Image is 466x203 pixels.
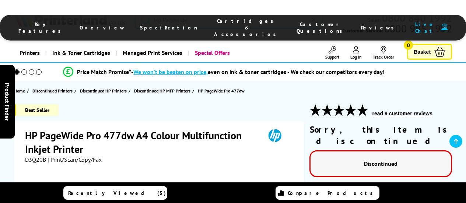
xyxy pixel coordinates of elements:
[14,43,45,62] a: Printers
[407,44,452,60] a: Basket 0
[133,68,208,76] span: We won’t be beaten on price,
[80,24,125,31] span: Overview
[373,46,394,60] a: Track Order
[63,186,167,200] a: Recently Viewed (5)
[134,87,192,95] a: Discontinued HP MFP Printers
[134,87,190,95] span: Discontinued HP MFP Printers
[52,43,110,62] span: Ink & Toner Cartridges
[370,110,435,117] button: read 9 customer reviews
[4,66,444,78] li: modal_Promise
[288,190,377,196] span: Compare Products
[32,87,74,95] a: Discontinued Printers
[45,43,116,62] a: Ink & Toner Cartridges
[18,21,65,34] span: Key Features
[276,186,379,200] a: Compare Products
[318,159,444,169] p: Discontinued
[325,46,339,60] a: Support
[131,68,385,76] div: - even on ink & toner cartridges - We check our competitors every day!
[140,24,197,31] span: Specification
[350,54,362,60] span: Log In
[361,24,398,31] span: Reviews
[350,46,362,60] a: Log In
[48,156,102,163] span: | Print/Scan/Copy/Fax
[404,41,413,50] span: 0
[198,87,245,95] span: HP PageWide Pro 477dw
[414,47,431,57] span: Basket
[32,87,73,95] span: Discontinued Printers
[14,87,27,95] a: Home
[325,54,339,60] span: Support
[441,24,448,31] img: user-headset-duotone.svg
[297,21,346,34] span: Customer Questions
[68,190,166,196] span: Recently Viewed (5)
[14,104,59,116] span: Best Seller
[25,156,46,163] span: D3Q20B
[77,68,131,76] span: Price Match Promise*
[116,43,188,62] a: Managed Print Services
[4,83,11,120] span: Product Finder
[188,43,235,62] a: Special Offers
[25,129,258,156] h1: HP PageWide Pro 477dw A4 Colour Multifunction Inkjet Printer
[413,21,438,34] span: Live Chat
[80,87,129,95] a: Discontinued HP Printers
[258,129,292,142] img: HP
[309,124,452,147] div: Sorry, this item is discontinued
[198,87,246,95] a: HP PageWide Pro 477dw
[80,87,127,95] span: Discontinued HP Printers
[14,87,25,95] span: Home
[212,18,282,38] span: Cartridges & Accessories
